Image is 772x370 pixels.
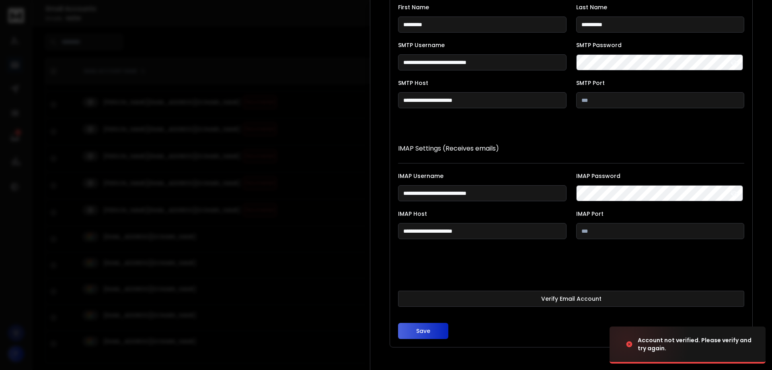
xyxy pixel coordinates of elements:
[398,144,744,153] p: IMAP Settings (Receives emails)
[576,80,745,86] label: SMTP Port
[398,211,567,217] label: IMAP Host
[576,173,745,179] label: IMAP Password
[638,336,756,352] div: Account not verified. Please verify and try again.
[398,4,567,10] label: First Name
[398,291,744,307] button: Verify Email Account
[576,42,745,48] label: SMTP Password
[610,322,690,366] img: image
[398,173,567,179] label: IMAP Username
[398,80,567,86] label: SMTP Host
[576,211,745,217] label: IMAP Port
[576,4,745,10] label: Last Name
[398,323,448,339] button: Save
[398,42,567,48] label: SMTP Username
